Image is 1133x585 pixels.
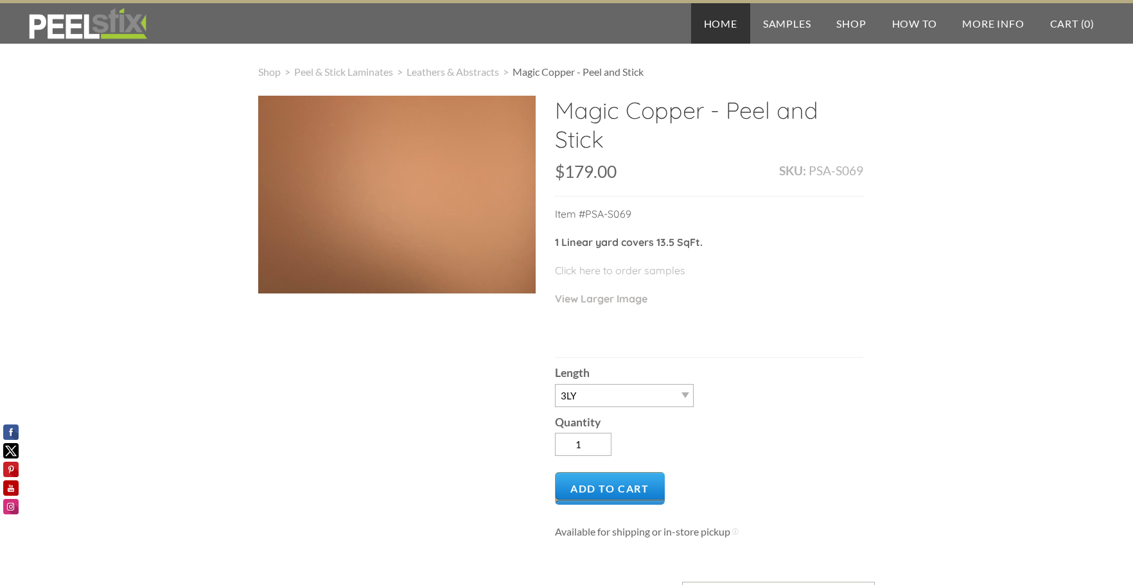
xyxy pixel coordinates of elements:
a: More Info [949,3,1037,44]
h2: Magic Copper - Peel and Stick [555,96,863,163]
b: SKU: [779,163,806,178]
a: Add to Cart [555,472,665,505]
span: Available for shipping or in-store pickup [555,525,730,537]
a: View Larger Image [555,292,647,305]
span: > [393,65,407,78]
b: Length [555,366,590,380]
span: PSA-S069 [809,163,863,178]
a: How To [879,3,950,44]
span: Magic Copper - Peel and Stick [513,65,644,78]
a: Shop [823,3,879,44]
span: > [499,65,513,78]
span: 0 [1084,17,1091,30]
b: Quantity [555,415,601,429]
a: Peel & Stick Laminates [294,65,393,78]
a: Leathers & Abstracts [407,65,499,78]
a: Cart (0) [1037,3,1107,44]
img: REFACE SUPPLIES [26,8,150,40]
a: Click here to order samples [555,264,685,277]
span: > [281,65,294,78]
a: Samples [750,3,824,44]
a: Home [691,3,750,44]
a: Shop [258,65,281,78]
p: Item #PSA-S069 [555,206,863,234]
span: $179.00 [555,161,617,182]
strong: 1 Linear yard covers 13.5 SqFt. [555,236,703,249]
